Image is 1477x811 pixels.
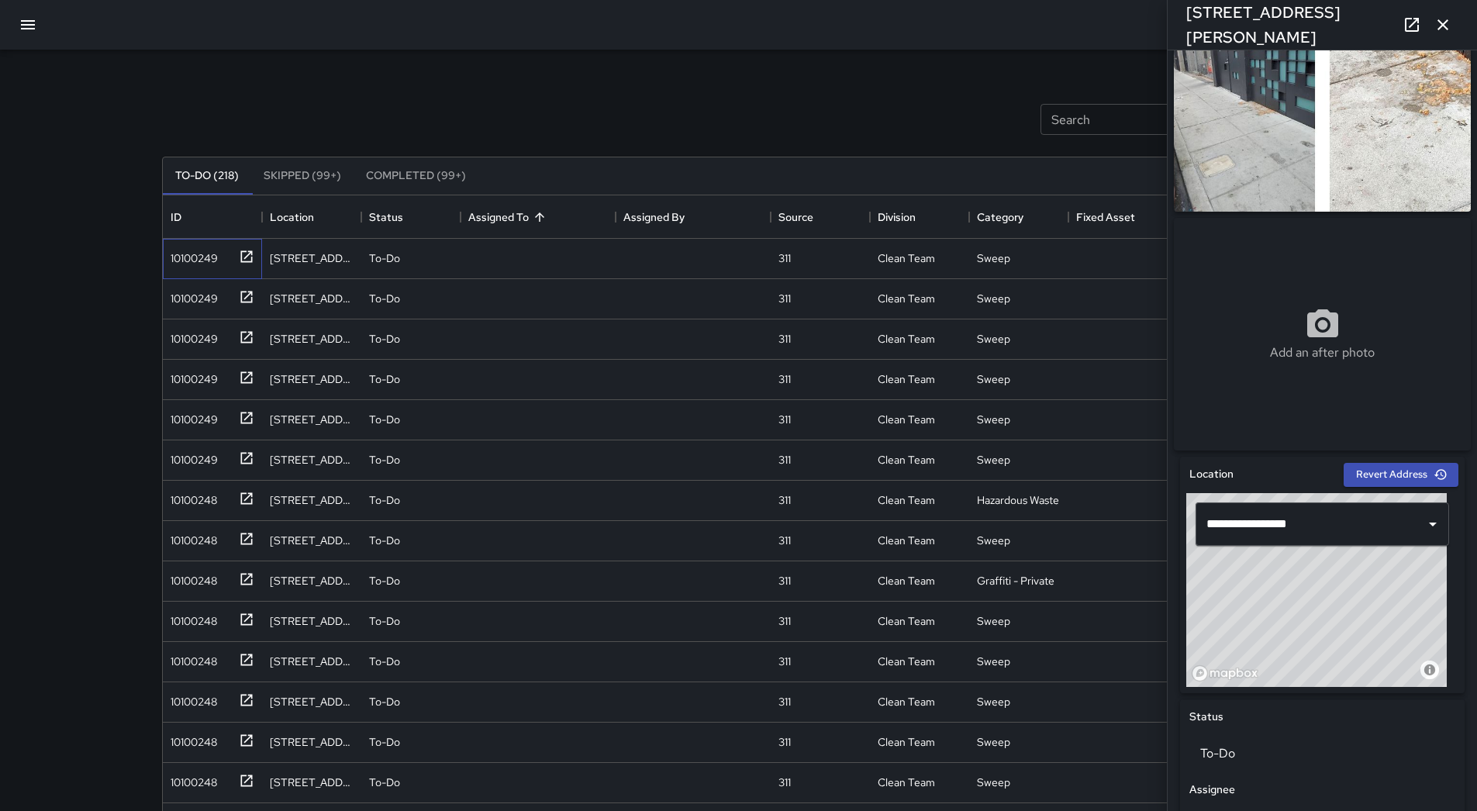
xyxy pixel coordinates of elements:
div: Clean Team [878,250,935,266]
div: Sweep [977,775,1010,790]
div: 10100248 [164,647,217,669]
div: 460 Jessie Street [270,250,354,266]
div: Source [778,195,813,239]
div: 311 [778,734,791,750]
div: 417 Tehama Street [270,533,354,548]
div: 311 [778,291,791,306]
div: Sweep [977,694,1010,709]
div: Division [878,195,916,239]
div: 10100248 [164,526,217,548]
div: 431 Tehama Street [270,492,354,508]
button: Completed (99+) [354,157,478,195]
div: Assigned To [461,195,616,239]
p: To-Do [369,533,400,548]
p: To-Do [369,654,400,669]
div: Sweep [977,533,1010,548]
div: 10100249 [164,244,218,266]
div: Graffiti - Private [977,573,1054,588]
div: Fixed Asset [1076,195,1135,239]
div: 311 [778,775,791,790]
div: 141 11th Street [270,573,354,588]
button: To-Do (218) [163,157,251,195]
button: Sort [529,206,550,228]
div: 10100248 [164,688,217,709]
button: Skipped (99+) [251,157,354,195]
p: To-Do [369,613,400,629]
div: Assigned By [616,195,771,239]
div: Clean Team [878,452,935,468]
p: To-Do [369,291,400,306]
div: 311 [778,250,791,266]
div: Clean Team [878,291,935,306]
div: 10100249 [164,365,218,387]
div: Category [969,195,1068,239]
div: 10100249 [164,405,218,427]
div: Category [977,195,1023,239]
div: 311 [778,371,791,387]
div: 743a Minna Street [270,734,354,750]
div: Clean Team [878,492,935,508]
div: Clean Team [878,654,935,669]
div: Status [361,195,461,239]
p: To-Do [369,331,400,347]
div: Clean Team [878,331,935,347]
div: 10100249 [164,446,218,468]
p: To-Do [369,492,400,508]
div: Assigned To [468,195,529,239]
p: To-Do [369,573,400,588]
div: Sweep [977,371,1010,387]
div: Status [369,195,403,239]
div: Hazardous Waste [977,492,1059,508]
div: 10100249 [164,325,218,347]
div: 10100248 [164,768,217,790]
div: 311 [778,533,791,548]
div: 10100249 [164,285,218,306]
div: Sweep [977,291,1010,306]
div: 311 [778,694,791,709]
div: Clean Team [878,371,935,387]
div: 195-197 6th Street [270,775,354,790]
div: 1018 Mission Street [270,291,354,306]
div: 16 Mint Plaza [270,452,354,468]
div: Assigned By [623,195,685,239]
div: 311 [778,654,791,669]
div: Sweep [977,452,1010,468]
div: 311 [778,452,791,468]
div: 311 [778,412,791,427]
div: ID [171,195,181,239]
div: 10100248 [164,486,217,508]
div: 10100248 [164,728,217,750]
div: Clean Team [878,412,935,427]
p: To-Do [369,371,400,387]
p: To-Do [369,452,400,468]
div: Sweep [977,412,1010,427]
div: Division [870,195,969,239]
div: Sweep [977,250,1010,266]
div: Clean Team [878,734,935,750]
div: 1000 Howard Street [270,694,354,709]
div: 10100248 [164,567,217,588]
div: Source [771,195,870,239]
div: 311 [778,613,791,629]
div: 311 [778,573,791,588]
p: To-Do [369,250,400,266]
div: 93 10th Street [270,613,354,629]
p: To-Do [369,694,400,709]
div: Clean Team [878,613,935,629]
div: Sweep [977,734,1010,750]
p: To-Do [369,775,400,790]
p: To-Do [369,734,400,750]
div: Clean Team [878,694,935,709]
div: 950 Folsom Street [270,412,354,427]
div: Sweep [977,613,1010,629]
div: ID [163,195,262,239]
div: 311 [778,492,791,508]
div: Location [262,195,361,239]
div: 10100248 [164,607,217,629]
div: 471 Jessie Street [270,331,354,347]
div: 311 [778,331,791,347]
div: Sweep [977,331,1010,347]
div: Location [270,195,314,239]
div: 241 6th Street [270,654,354,669]
p: To-Do [369,412,400,427]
